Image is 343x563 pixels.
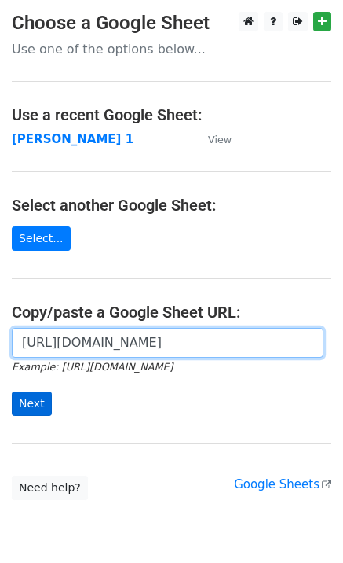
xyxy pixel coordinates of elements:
[234,477,331,491] a: Google Sheets
[12,105,331,124] h4: Use a recent Google Sheet:
[12,392,52,416] input: Next
[12,132,133,146] a: [PERSON_NAME] 1
[12,328,323,358] input: Paste your Google Sheet URL here
[12,196,331,215] h4: Select another Google Sheet:
[12,361,173,373] small: Example: [URL][DOMAIN_NAME]
[208,134,232,145] small: View
[12,41,331,57] p: Use one of the options below...
[12,12,331,35] h3: Choose a Google Sheet
[12,476,88,500] a: Need help?
[12,226,71,251] a: Select...
[265,488,343,563] iframe: Chat Widget
[192,132,232,146] a: View
[12,303,331,322] h4: Copy/paste a Google Sheet URL:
